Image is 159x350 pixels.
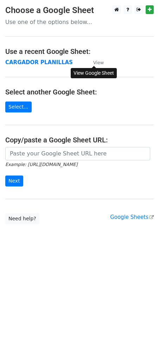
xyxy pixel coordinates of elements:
[5,176,23,186] input: Next
[5,5,154,16] h3: Choose a Google Sheet
[110,214,154,220] a: Google Sheets
[5,59,73,66] a: CARGADOR PLANILLAS
[5,18,154,26] p: Use one of the options below...
[86,59,104,66] a: View
[93,60,104,65] small: View
[124,316,159,350] iframe: Chat Widget
[5,88,154,96] h4: Select another Google Sheet:
[5,213,39,224] a: Need help?
[5,147,150,160] input: Paste your Google Sheet URL here
[5,47,154,56] h4: Use a recent Google Sheet:
[5,102,32,112] a: Select...
[5,136,154,144] h4: Copy/paste a Google Sheet URL:
[5,162,77,167] small: Example: [URL][DOMAIN_NAME]
[71,68,117,78] div: View Google Sheet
